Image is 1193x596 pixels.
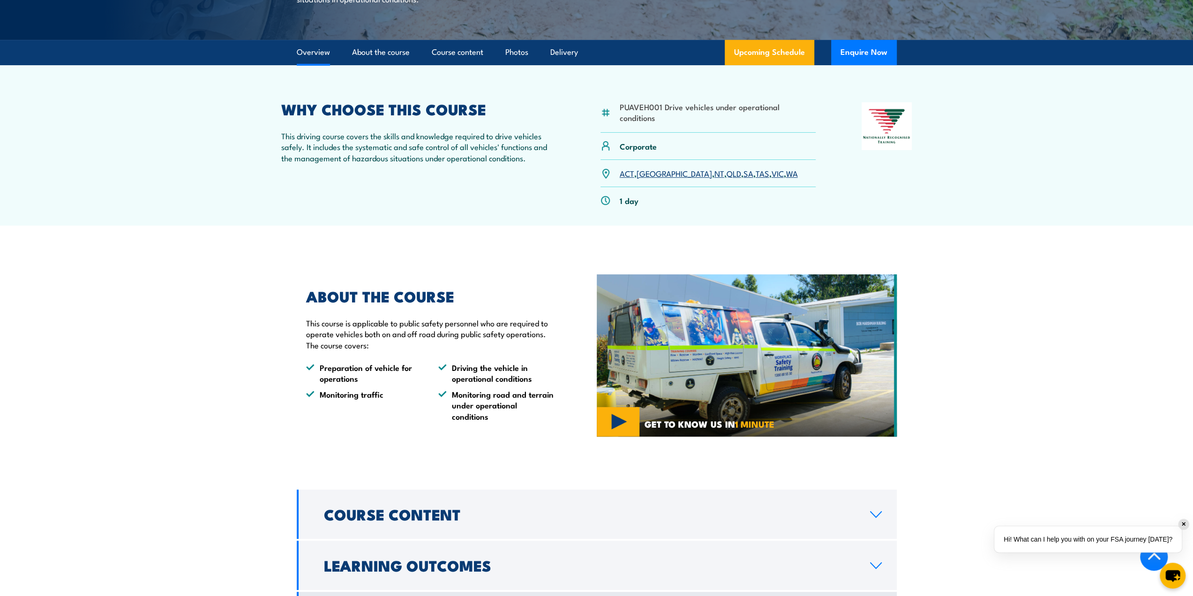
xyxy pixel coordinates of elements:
[725,40,814,65] a: Upcoming Schedule
[620,101,816,123] li: PUAVEH001 Drive vehicles under operational conditions
[297,490,897,539] a: Course Content
[743,167,753,179] a: SA
[306,389,421,422] li: Monitoring traffic
[786,167,798,179] a: WA
[306,362,421,384] li: Preparation of vehicle for operations
[772,167,784,179] a: VIC
[297,541,897,590] a: Learning Outcomes
[505,40,528,65] a: Photos
[735,417,774,430] strong: 1 MINUTE
[645,420,774,428] span: GET TO KNOW US IN
[432,40,483,65] a: Course content
[550,40,578,65] a: Delivery
[1178,519,1189,529] div: ✕
[306,289,554,302] h2: ABOUT THE COURSE
[994,526,1182,552] div: Hi! What can I help you with on your FSA journey [DATE]?
[324,507,855,521] h2: Course Content
[352,40,410,65] a: About the course
[620,167,634,179] a: ACT
[831,40,897,65] button: Enquire Now
[637,167,712,179] a: [GEOGRAPHIC_DATA]
[1160,563,1185,588] button: chat-button
[597,274,897,437] img: Website Video Tile (3)
[438,362,554,384] li: Driving the vehicle in operational conditions
[281,102,555,115] h2: WHY CHOOSE THIS COURSE
[306,317,554,350] p: This course is applicable to public safety personnel who are required to operate vehicles both on...
[438,389,554,422] li: Monitoring road and terrain under operational conditions
[281,130,555,163] p: This driving course covers the skills and knowledge required to drive vehicles safely. It include...
[297,40,330,65] a: Overview
[620,195,638,206] p: 1 day
[620,168,798,179] p: , , , , , , ,
[714,167,724,179] a: NT
[620,141,657,151] p: Corporate
[756,167,769,179] a: TAS
[324,558,855,572] h2: Learning Outcomes
[862,102,912,150] img: Nationally Recognised Training logo.
[727,167,741,179] a: QLD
